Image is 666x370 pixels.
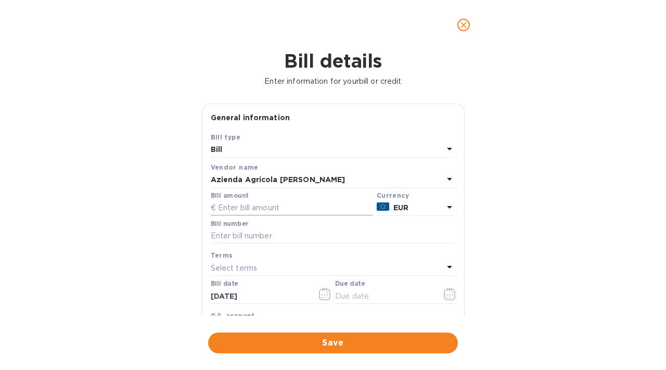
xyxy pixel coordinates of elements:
span: Save [216,337,450,349]
h1: Bill details [8,50,658,72]
b: Currency [377,192,409,199]
p: Enter information for your bill or credit [8,76,658,87]
label: Bill number [211,221,248,227]
b: G/L account [211,312,255,320]
label: Bill amount [211,193,248,199]
input: Enter bill number [211,228,456,244]
label: Due date [335,281,365,287]
b: Bill type [211,133,241,141]
button: close [451,12,476,37]
button: Save [208,333,458,353]
label: Bill date [211,281,238,287]
b: EUR [393,203,408,212]
b: General information [211,113,290,122]
input: Due date [335,288,433,304]
b: Bill [211,145,223,154]
p: Select terms [211,263,258,274]
input: € Enter bill amount [211,200,373,216]
input: Select date [211,288,309,304]
b: Azienda Agricola [PERSON_NAME] [211,175,345,184]
b: Vendor name [211,163,259,171]
b: Terms [211,251,233,259]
